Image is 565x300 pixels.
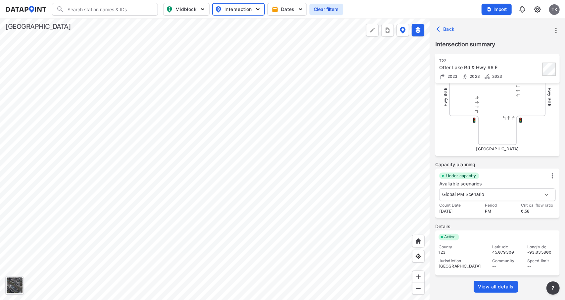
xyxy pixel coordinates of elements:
img: xqJnZQTG2JQi0x5lvmkeSNbbgIiQD62bqHG8IfrOzanD0FsRdYrij6fAAAAAElFTkSuQmCC [384,27,391,33]
input: 검색 [64,4,154,15]
span: Dates [273,6,303,13]
span: Midblock [166,5,205,13]
img: Bicycle count [484,73,491,80]
button: more [550,25,562,36]
button: Midblock [163,3,210,16]
span: ? [550,284,556,292]
button: Intersection [212,3,265,16]
img: 5YPKRKmlfpI5mqlR8AD95paCi+0kK1fRFDJSaMmawlwaeJcJwk9O2fotCW5ve9gAAAAASUVORK5CYII= [255,6,261,13]
img: map_pin_mid.602f9df1.svg [165,5,173,13]
label: Capacity planning [435,161,560,168]
div: -93.035800 [527,250,556,255]
span: Hwy 96 E [443,88,448,106]
img: file_add.62c1e8a2.svg [487,7,492,12]
span: View all details [478,283,514,290]
label: 0.58 [521,209,553,214]
div: Zoom out [412,282,425,295]
div: Global PM Scenario [439,188,556,201]
img: calendar-gold.39a51dde.svg [272,6,278,13]
div: Home [412,235,425,247]
div: Latitude [492,244,521,250]
div: Longitude [527,244,556,250]
a: Import [482,6,515,12]
img: 5YPKRKmlfpI5mqlR8AD95paCi+0kK1fRFDJSaMmawlwaeJcJwk9O2fotCW5ve9gAAAAASUVORK5CYII= [297,6,304,13]
img: 5YPKRKmlfpI5mqlR8AD95paCi+0kK1fRFDJSaMmawlwaeJcJwk9O2fotCW5ve9gAAAAASUVORK5CYII= [199,6,206,13]
div: View my location [412,250,425,263]
label: Period [485,203,497,208]
img: data-point-layers.37681fc9.svg [400,27,406,33]
img: 8A77J+mXikMhHQAAAAASUVORK5CYII= [518,5,526,13]
label: Details [435,223,560,230]
label: Critical flow ratio [521,203,553,208]
img: dataPointLogo.9353c09d.svg [5,6,47,13]
button: more [546,281,560,295]
button: Dates [267,3,307,16]
div: 123 [439,250,486,255]
span: 2023 [468,74,480,79]
span: Active [442,234,459,240]
div: 722 [439,58,541,64]
span: Import [486,6,508,13]
div: Otter Lake Rd & Hwy 96 E [439,64,541,71]
div: 베이스맵 켜기/끄기 [5,276,24,295]
img: zeq5HYn9AnE9l6UmnFLPAAAAAElFTkSuQmCC [415,253,422,260]
img: map_pin_int.54838e6b.svg [214,5,222,13]
div: -- [527,264,556,269]
img: vertical_dots.6d2e40ca.svg [549,173,556,179]
div: TK [549,4,560,15]
span: Back [438,26,455,32]
div: Jurisdiction [439,258,486,264]
div: [GEOGRAPHIC_DATA] [439,264,486,269]
div: County [439,244,486,250]
button: more [381,24,394,36]
img: Turning count [439,73,446,80]
img: MAAAAAElFTkSuQmCC [415,285,422,292]
button: Clear filters [309,4,343,15]
div: 45.079300 [492,250,521,255]
span: Hwy 96 E [547,88,552,106]
label: Count Date [439,203,461,208]
span: Clear filters [313,6,339,13]
div: Speed limit [527,258,556,264]
div: Zoom in [412,271,425,283]
img: cids17cp3yIFEOpj3V8A9qJSH103uA521RftCD4eeui4ksIb+krbm5XvIjxD52OS6NWLn9gAAAAAElFTkSuQmCC [534,5,541,13]
label: Avaliable scenarios [439,181,482,186]
img: +Dz8AAAAASUVORK5CYII= [369,27,376,33]
img: +XpAUvaXAN7GudzAAAAAElFTkSuQmCC [415,238,422,244]
div: [GEOGRAPHIC_DATA] [5,22,71,31]
span: 2023 [491,74,502,79]
button: Import [482,4,512,15]
span: Intersection [215,5,260,13]
div: -- [492,264,521,269]
img: ZvzfEJKXnyWIrJytrsY285QMwk63cM6Drc+sIAAAAASUVORK5CYII= [415,274,422,280]
img: Pedestrian count [462,73,468,80]
label: Intersection summary [435,40,560,49]
label: Under capacity [446,173,476,178]
img: layers-active.d9e7dc51.svg [415,27,421,33]
button: Back [435,24,457,34]
div: Community [492,258,521,264]
label: [DATE] [439,209,461,214]
label: PM [485,209,497,214]
span: 2023 [446,74,458,79]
